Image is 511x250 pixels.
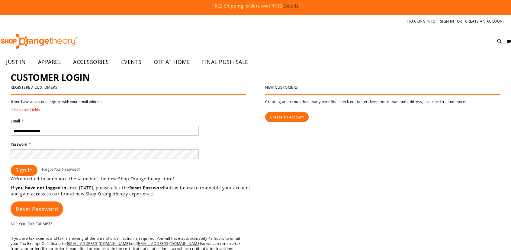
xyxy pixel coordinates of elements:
span: Email [11,119,20,124]
a: Tracking Info [407,19,435,24]
legend: If you have an account, sign in with your email address. [11,99,104,112]
p: We’re excited to announce the launch of the new Shop Orangetheory store! [11,176,256,182]
a: EVENTS [115,55,148,69]
span: JUST IN [6,55,26,69]
a: ACCESSORIES [67,55,115,69]
a: [EMAIL_ADDRESS][DOMAIN_NAME] [66,241,130,246]
span: Customer Login [11,71,89,84]
a: Reset Password [11,201,63,217]
strong: Are You Tax Exempt? [11,221,52,226]
a: Forgot Your Password? [42,167,80,172]
p: Creating an account has many benefits: check out faster, keep more than one address, track orders... [265,99,500,104]
a: Create an Account [265,112,309,122]
span: OTF AT HOME [154,55,190,69]
a: APPAREL [32,55,67,69]
span: Sign In [15,166,33,174]
span: Create an Account [270,115,304,119]
a: [EMAIL_ADDRESS][DOMAIN_NAME] [137,241,201,246]
strong: Registered Customers [11,85,57,90]
p: since [DATE], please click the button below to re-enable your account and gain access to our bran... [11,185,256,197]
span: * Required Fields [11,107,103,112]
a: Details [284,3,299,9]
span: FINAL PUSH SALE [202,55,248,69]
strong: New Customers [265,85,298,90]
span: EVENTS [121,55,142,69]
a: Sign In [440,19,454,24]
span: Password [11,142,27,147]
span: Reset Password [16,205,58,213]
button: Sign In [11,165,37,176]
strong: If you have not logged in [11,185,66,191]
a: Create an Account [465,19,505,24]
strong: Reset Password [129,185,164,191]
p: FREE Shipping, orders over $150. [74,3,437,9]
a: OTF AT HOME [148,55,196,69]
span: APPAREL [38,55,61,69]
a: FINAL PUSH SALE [196,55,254,69]
span: ACCESSORIES [73,55,109,69]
